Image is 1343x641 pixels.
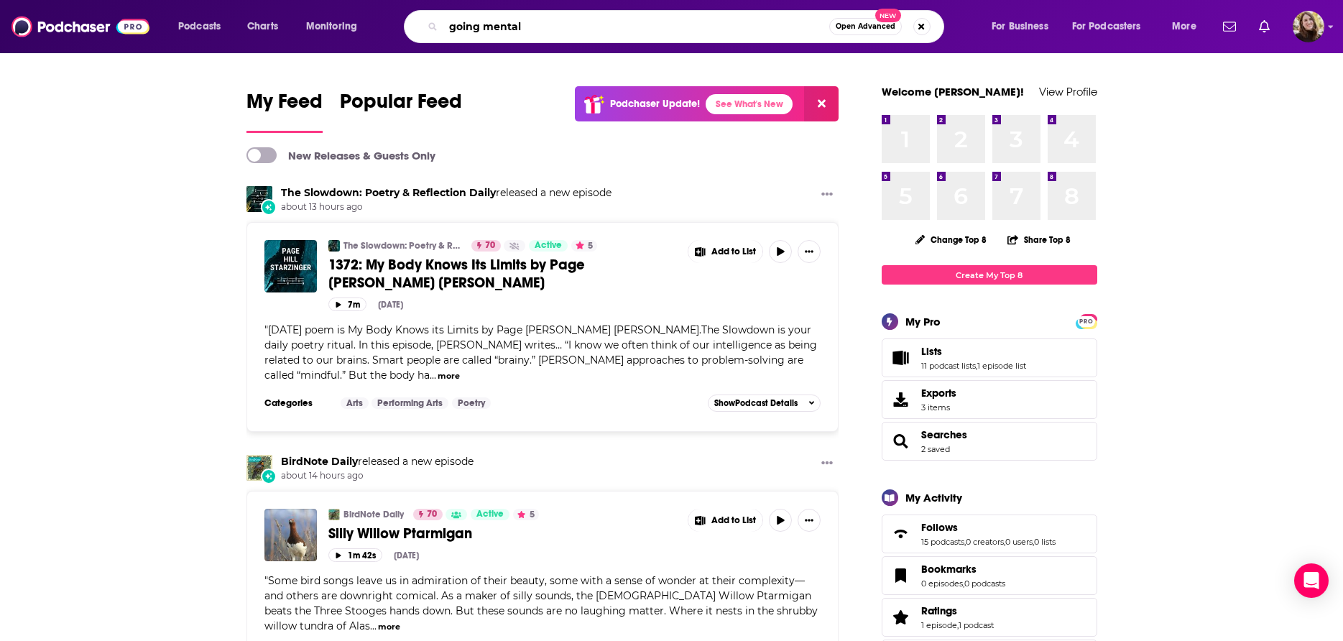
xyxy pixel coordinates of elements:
a: Welcome [PERSON_NAME]! [882,85,1024,98]
a: Lists [921,345,1026,358]
a: Arts [341,397,369,409]
a: Show notifications dropdown [1253,14,1275,39]
button: Show profile menu [1293,11,1324,42]
a: Create My Top 8 [882,265,1097,285]
span: Charts [247,17,278,37]
button: Show More Button [798,509,821,532]
span: " [264,574,818,632]
span: Show Podcast Details [714,398,798,408]
button: ShowPodcast Details [708,395,821,412]
span: Exports [921,387,956,400]
a: The Slowdown: Poetry & Reflection Daily [343,240,462,252]
button: Show More Button [688,509,763,532]
button: Show More Button [688,240,763,263]
span: Lists [882,338,1097,377]
a: Active [471,509,509,520]
span: ... [370,619,377,632]
span: 70 [427,507,437,522]
span: Podcasts [178,17,221,37]
button: Show More Button [816,186,839,204]
span: " [264,323,817,382]
a: View Profile [1039,85,1097,98]
span: ... [430,369,436,382]
button: Change Top 8 [907,231,996,249]
span: Popular Feed [340,89,462,122]
span: , [963,578,964,589]
a: BirdNote Daily [328,509,340,520]
button: more [438,370,460,382]
button: 7m [328,298,366,311]
a: Exports [882,380,1097,419]
a: My Feed [246,89,323,133]
span: New [875,9,901,22]
a: Poetry [452,397,491,409]
span: Monitoring [306,17,357,37]
span: Active [535,239,562,253]
a: Follows [887,524,915,544]
span: Open Advanced [836,23,895,30]
a: 70 [413,509,443,520]
span: Bookmarks [921,563,977,576]
div: New Episode [261,199,277,215]
span: about 14 hours ago [281,470,474,482]
a: Popular Feed [340,89,462,133]
a: Active [529,240,568,252]
img: User Profile [1293,11,1324,42]
input: Search podcasts, credits, & more... [443,15,829,38]
a: 11 podcast lists [921,361,976,371]
span: 70 [485,239,495,253]
a: 0 episodes [921,578,963,589]
span: For Podcasters [1072,17,1141,37]
div: [DATE] [394,550,419,561]
button: open menu [168,15,239,38]
div: Search podcasts, credits, & more... [417,10,958,43]
span: Add to List [711,246,756,257]
a: BirdNote Daily [281,455,358,468]
button: 1m 42s [328,548,382,562]
span: Follows [921,521,958,534]
span: PRO [1078,316,1095,327]
span: My Feed [246,89,323,122]
a: The Slowdown: Poetry & Reflection Daily [281,186,496,199]
h3: Categories [264,397,329,409]
a: 1 episode list [977,361,1026,371]
a: PRO [1078,315,1095,326]
a: 70 [471,240,501,252]
span: Silly Willow Ptarmigan [328,525,472,543]
span: Lists [921,345,942,358]
a: Performing Arts [371,397,448,409]
button: open menu [982,15,1066,38]
button: 5 [571,240,597,252]
button: 5 [513,509,539,520]
a: 0 creators [966,537,1004,547]
a: 1 episode [921,620,957,630]
span: about 13 hours ago [281,201,611,213]
a: 1372: My Body Knows Its Limits by Page Hill Starzinger [264,240,317,292]
div: New Episode [261,469,277,484]
img: The Slowdown: Poetry & Reflection Daily [246,186,272,212]
span: Ratings [882,598,1097,637]
button: Open AdvancedNew [829,18,902,35]
img: Silly Willow Ptarmigan [264,509,317,561]
img: The Slowdown: Poetry & Reflection Daily [328,240,340,252]
div: My Activity [905,491,962,504]
span: Bookmarks [882,556,1097,595]
span: , [1033,537,1034,547]
span: 1372: My Body Knows Its Limits by Page [PERSON_NAME] [PERSON_NAME] [328,256,585,292]
a: Charts [238,15,287,38]
h3: released a new episode [281,186,611,200]
a: 0 lists [1034,537,1056,547]
a: 0 users [1005,537,1033,547]
a: Silly Willow Ptarmigan [328,525,678,543]
span: 3 items [921,402,956,412]
span: Active [476,507,504,522]
a: 2 saved [921,444,950,454]
span: [DATE] poem is My Body Knows its Limits by Page [PERSON_NAME] [PERSON_NAME].The Slowdown is your ... [264,323,817,382]
a: Ratings [887,607,915,627]
span: Ratings [921,604,957,617]
span: Follows [882,515,1097,553]
img: BirdNote Daily [246,455,272,481]
span: Exports [887,389,915,410]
